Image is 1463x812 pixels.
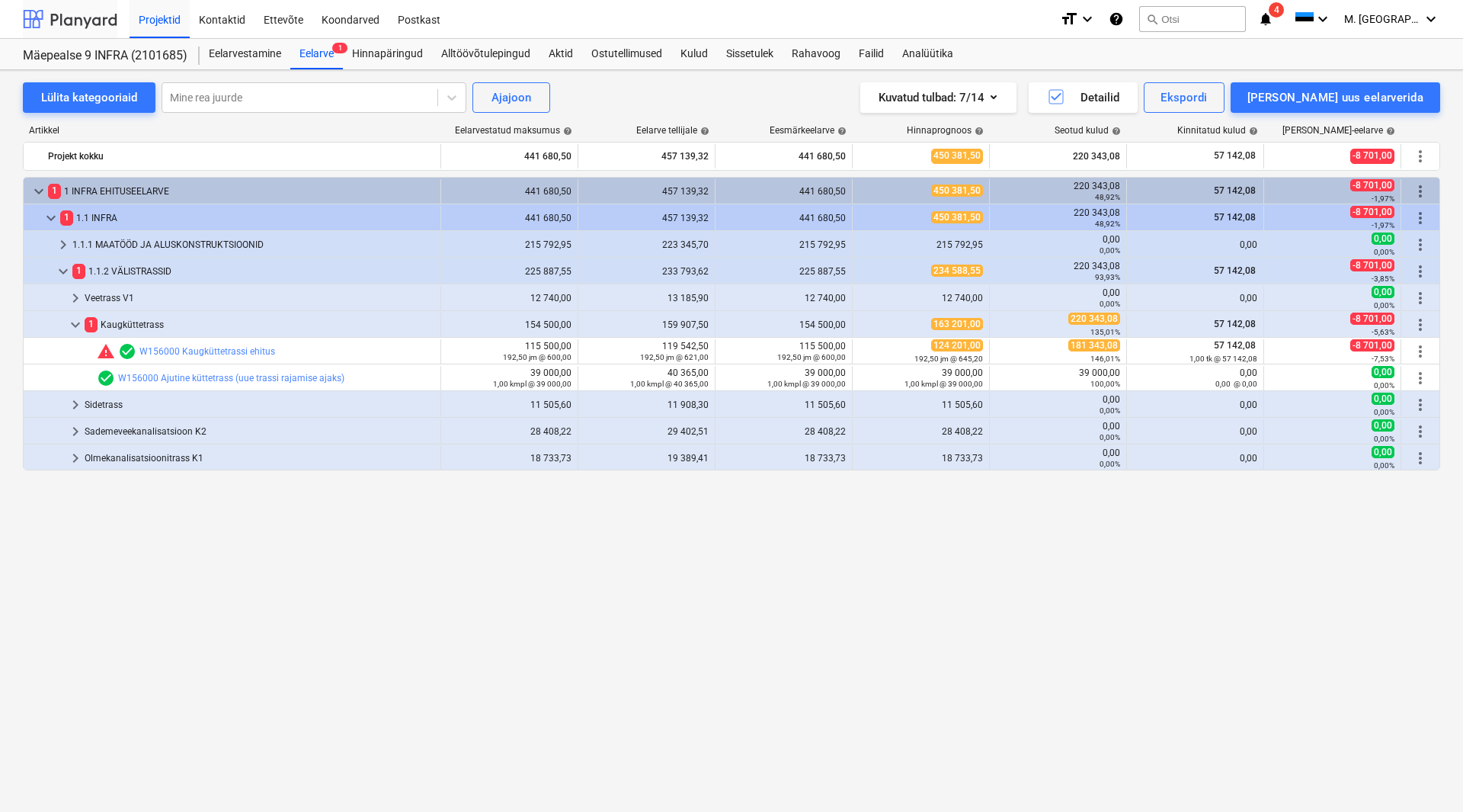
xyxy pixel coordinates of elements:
[66,316,85,334] span: keyboard_arrow_down
[996,144,1120,168] div: 220 343,08
[931,185,983,197] span: 450 381,50
[859,453,983,464] div: 18 733,73
[1212,149,1257,162] span: 57 142,08
[85,286,434,310] div: Veetrass V1
[1350,339,1394,351] span: -8 701,00
[1095,193,1120,201] small: 48,92%
[1133,400,1257,410] div: 0,00
[834,127,847,136] span: help
[343,39,432,69] a: Hinnapäringud
[1411,209,1429,227] span: Rohkem tegevusi
[1146,13,1158,25] span: search
[972,127,984,136] span: help
[1133,293,1257,303] div: 0,00
[432,39,539,69] a: Alltöövõtulepingud
[931,339,983,351] span: 124 201,00
[48,144,434,168] div: Projekt kokku
[1133,239,1257,250] div: 0,00
[893,39,962,69] div: Analüütika
[1411,396,1429,414] span: Rohkem tegevusi
[722,367,846,389] div: 39 000,00
[722,293,846,303] div: 12 740,00
[1411,262,1429,281] span: Rohkem tegevusi
[1372,328,1394,336] small: -5,63%
[767,380,846,388] small: 1,00 kmpl @ 39 000,00
[770,125,847,136] div: Eesmärkeelarve
[584,367,709,389] div: 40 365,00
[1100,433,1120,441] small: 0,00%
[1372,274,1394,283] small: -3,85%
[931,265,983,277] span: 234 588,55
[503,353,571,361] small: 192,50 jm @ 600,00
[1372,419,1394,432] span: 0,00
[722,239,846,250] div: 215 792,95
[23,125,442,136] div: Artikkel
[722,426,846,437] div: 28 408,22
[630,380,709,388] small: 1,00 kmpl @ 40 365,00
[717,39,783,69] div: Sissetulek
[30,182,48,201] span: keyboard_arrow_down
[996,287,1120,309] div: 0,00
[1411,182,1429,201] span: Rohkem tegevusi
[1411,422,1429,441] span: Rohkem tegevusi
[1411,449,1429,467] span: Rohkem tegevusi
[1411,236,1429,254] span: Rohkem tegevusi
[1133,453,1257,464] div: 0,00
[48,184,61,198] span: 1
[85,313,434,337] div: Kaugküttetrass
[66,289,85,307] span: keyboard_arrow_right
[1212,319,1257,329] span: 57 142,08
[1374,248,1394,256] small: 0,00%
[859,239,983,250] div: 215 792,95
[1109,10,1124,28] i: Abikeskus
[783,39,850,69] div: Rahavoog
[722,144,846,168] div: 441 680,50
[1411,369,1429,387] span: Rohkem tegevusi
[1100,300,1120,308] small: 0,00%
[1350,179,1394,191] span: -8 701,00
[72,259,434,284] div: 1.1.2 VÄLISTRASSID
[447,293,571,303] div: 12 740,00
[1068,339,1120,351] span: 181 343,08
[1212,212,1257,223] span: 57 142,08
[640,353,709,361] small: 192,50 jm @ 621,00
[118,342,136,361] span: Eelarvereal on 1 hinnapakkumist
[584,186,709,197] div: 457 139,32
[472,82,550,113] button: Ajajoon
[1095,220,1120,228] small: 48,92%
[1372,233,1394,245] span: 0,00
[584,144,709,168] div: 457 139,32
[1374,301,1394,310] small: 0,00%
[139,346,275,357] a: W156000 Kaugküttetrassi ehitus
[1374,461,1394,470] small: 0,00%
[42,209,60,227] span: keyboard_arrow_down
[859,426,983,437] div: 28 408,22
[1411,147,1429,165] span: Rohkem tegevusi
[1212,340,1257,351] span: 57 142,08
[1212,265,1257,276] span: 57 142,08
[447,341,571,362] div: 115 500,00
[1215,380,1257,388] small: 0,00 @ 0,00
[1372,355,1394,363] small: -7,53%
[860,82,1016,113] button: Kuvatud tulbad:7/14
[1090,380,1120,388] small: 100,00%
[584,239,709,250] div: 223 345,70
[996,207,1120,229] div: 220 343,08
[1350,313,1394,325] span: -8 701,00
[200,39,290,69] div: Eelarvestamine
[1350,206,1394,218] span: -8 701,00
[447,266,571,277] div: 225 887,55
[1078,10,1096,28] i: keyboard_arrow_down
[41,88,137,108] div: Lülita kategooriaid
[97,369,115,387] span: Eelarvereal on 1 hinnapakkumist
[1212,185,1257,196] span: 57 142,08
[850,39,893,69] div: Failid
[85,393,434,417] div: Sidetrass
[447,186,571,197] div: 441 680,50
[1350,259,1394,271] span: -8 701,00
[1374,408,1394,416] small: 0,00%
[996,421,1120,442] div: 0,00
[1177,125,1258,136] div: Kinnitatud kulud
[1160,88,1207,108] div: Ekspordi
